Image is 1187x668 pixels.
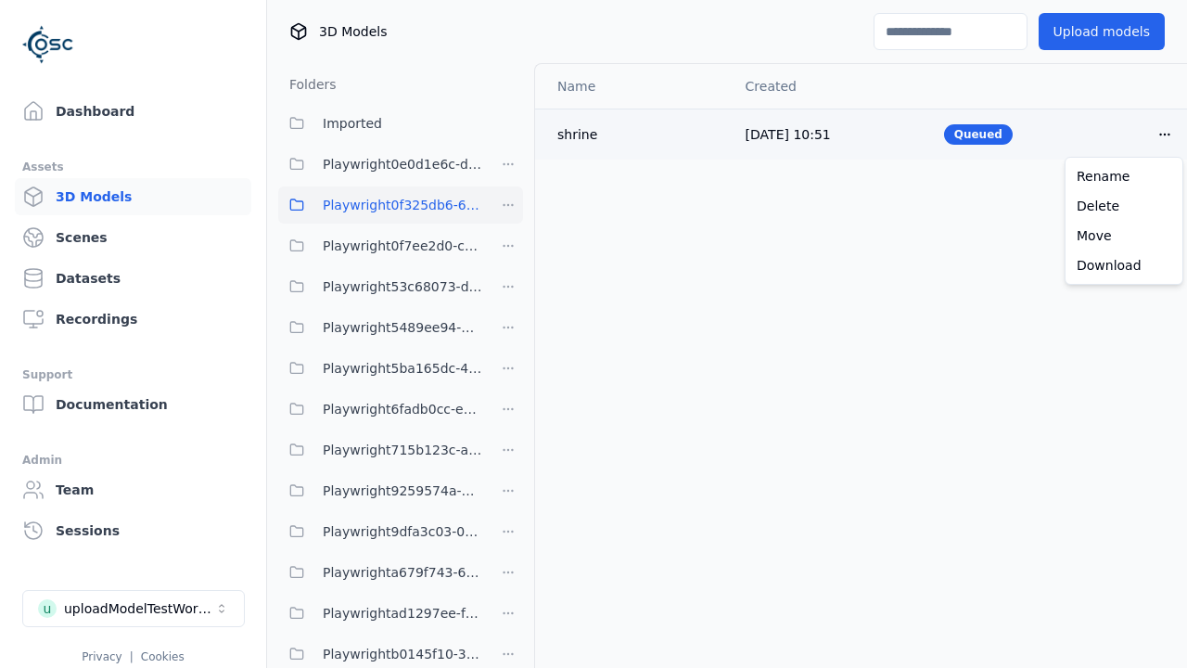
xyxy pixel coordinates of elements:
a: Move [1069,221,1179,250]
a: Delete [1069,191,1179,221]
a: Download [1069,250,1179,280]
a: Rename [1069,161,1179,191]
